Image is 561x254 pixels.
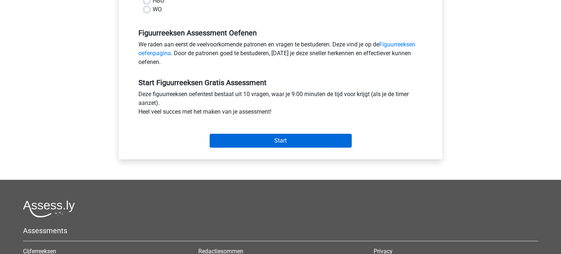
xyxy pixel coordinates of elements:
div: We raden aan eerst de veelvoorkomende patronen en vragen te bestuderen. Deze vind je op de . Door... [133,40,428,69]
img: Assessly logo [23,200,75,217]
h5: Assessments [23,226,538,235]
h5: Start Figuurreeksen Gratis Assessment [138,78,423,87]
label: WO [153,5,162,14]
input: Start [210,134,352,148]
h5: Figuurreeksen Assessment Oefenen [138,29,423,37]
div: Deze figuurreeksen oefentest bestaat uit 10 vragen, waar je 9:00 minuten de tijd voor krijgt (als... [133,90,428,119]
